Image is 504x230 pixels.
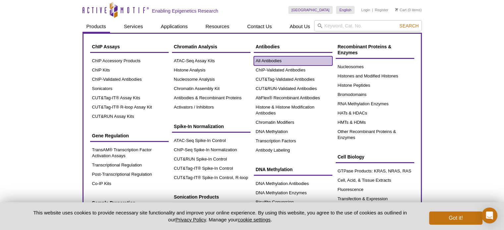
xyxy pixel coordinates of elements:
[254,188,332,198] a: DNA Methylation Enzymes
[22,209,419,223] p: This website uses cookies to provide necessary site functionality and improve your online experie...
[172,155,251,164] a: CUT&RUN Spike-In Control
[254,93,332,103] a: AbFlex® Recombinant Antibodies
[481,207,497,223] div: Open Intercom Messenger
[336,71,414,81] a: Histones and Modified Histones
[90,40,169,53] a: ChIP Assays
[372,6,373,14] li: |
[174,44,217,49] span: Chromatin Analysis
[254,75,332,84] a: CUT&Tag-Validated Antibodies
[172,145,251,155] a: ChIP-Seq Spike-In Normalization
[90,170,169,179] a: Post-Transcriptional Regulation
[288,6,333,14] a: [GEOGRAPHIC_DATA]
[397,23,420,29] button: Search
[336,99,414,109] a: RNA Methylation Enzymes
[254,127,332,136] a: DNA Methylation
[238,217,270,222] button: cookie settings
[361,8,370,12] a: Login
[172,84,251,93] a: Chromatin Assembly Kit
[286,20,314,33] a: About Us
[172,40,251,53] a: Chromatin Analysis
[395,6,422,14] li: (0 items)
[254,163,332,176] a: DNA Methylation
[90,103,169,112] a: CUT&Tag-IT® R-loop Assay Kit
[152,8,218,14] h2: Enabling Epigenetics Research
[254,118,332,127] a: Chromatin Modifiers
[254,103,332,118] a: Histone & Histone Modification Antibodies
[92,133,129,138] span: Gene Regulation
[254,179,332,188] a: DNA Methylation Antibodies
[395,8,398,11] img: Your Cart
[90,56,169,66] a: ChIP Accessory Products
[395,8,407,12] a: Cart
[336,151,414,163] a: Cell Biology
[172,93,251,103] a: Antibodies & Recombinant Proteins
[172,75,251,84] a: Nucleosome Analysis
[92,44,120,49] span: ChIP Assays
[172,173,251,182] a: CUT&Tag-IT® Spike-In Control, R-loop
[336,62,414,71] a: Nucleosomes
[254,84,332,93] a: CUT&RUN-Validated Antibodies
[336,194,414,204] a: Transfection & Expression
[172,120,251,133] a: Spike-In Normalization
[172,66,251,75] a: Histone Analysis
[254,136,332,146] a: Transcription Factors
[336,118,414,127] a: HMTs & HDMs
[336,176,414,185] a: Cell, Acid, & Tissue Extracts
[314,20,422,31] input: Keyword, Cat. No.
[254,198,332,207] a: Bisulfite Conversion
[336,109,414,118] a: HATs & HDACs
[254,40,332,53] a: Antibodies
[90,179,169,188] a: Co-IP Kits
[336,6,355,14] a: English
[90,75,169,84] a: ChIP-Validated Antibodies
[336,185,414,194] a: Fluorescence
[254,66,332,75] a: ChIP-Validated Antibodies
[336,166,414,176] a: GTPase Products: KRAS, NRAS, RAS
[338,44,392,55] span: Recombinant Proteins & Enzymes
[175,217,206,222] a: Privacy Policy
[256,44,280,49] span: Antibodies
[120,20,147,33] a: Services
[90,145,169,161] a: TransAM® Transcription Factor Activation Assays
[90,66,169,75] a: ChIP Kits
[338,154,364,160] span: Cell Biology
[336,81,414,90] a: Histone Peptides
[92,200,136,206] span: Sample Preparation
[172,56,251,66] a: ATAC-Seq Assay Kits
[254,56,332,66] a: All Antibodies
[172,103,251,112] a: Activators / Inhibitors
[256,167,293,172] span: DNA Methylation
[172,136,251,145] a: ATAC-Seq Spike-In Control
[174,124,224,129] span: Spike-In Normalization
[172,191,251,203] a: Sonication Products
[90,161,169,170] a: Transcriptional Regulation
[157,20,192,33] a: Applications
[172,164,251,173] a: CUT&Tag-IT® Spike-In Control
[90,93,169,103] a: CUT&Tag-IT® Assay Kits
[254,146,332,155] a: Antibody Labeling
[90,197,169,209] a: Sample Preparation
[83,20,110,33] a: Products
[399,23,419,28] span: Search
[429,211,482,225] button: Got it!
[336,40,414,59] a: Recombinant Proteins & Enzymes
[336,90,414,99] a: Bromodomains
[243,20,276,33] a: Contact Us
[336,127,414,142] a: Other Recombinant Proteins & Enzymes
[90,84,169,93] a: Sonicators
[90,112,169,121] a: CUT&RUN Assay Kits
[174,194,219,200] span: Sonication Products
[375,8,388,12] a: Register
[90,129,169,142] a: Gene Regulation
[201,20,233,33] a: Resources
